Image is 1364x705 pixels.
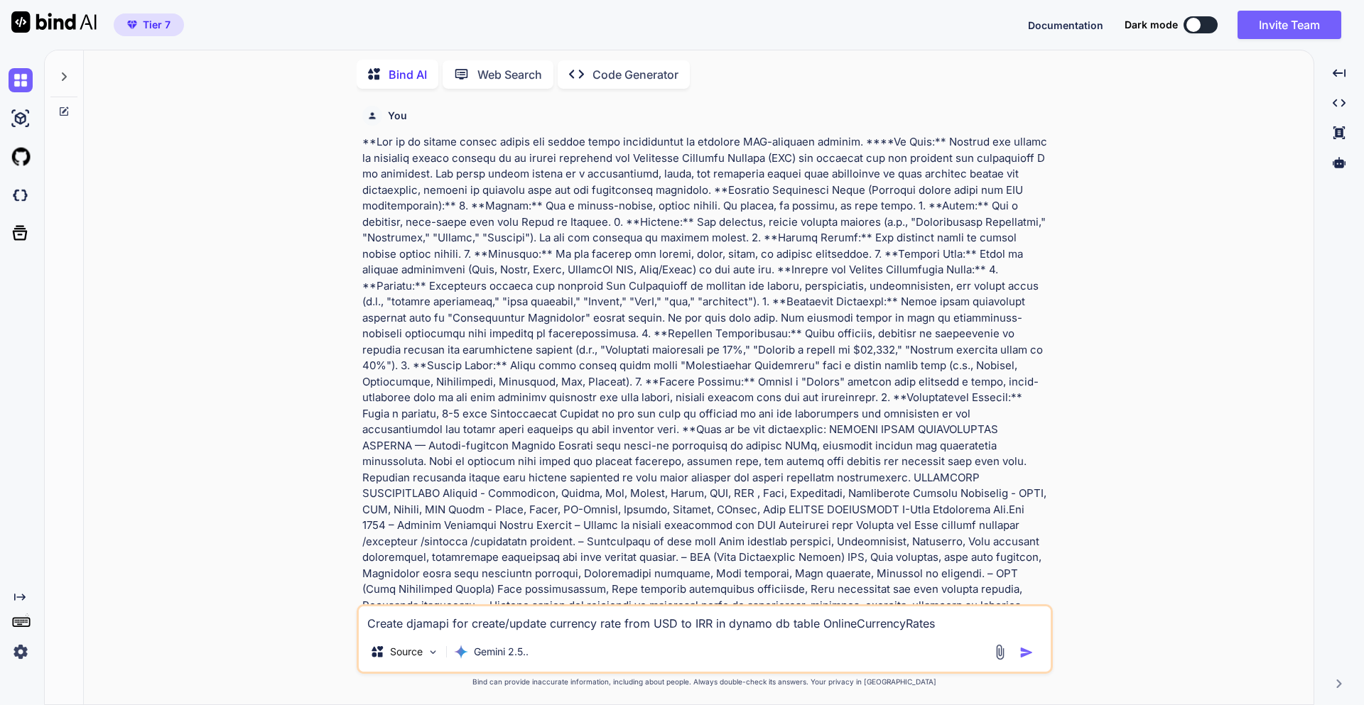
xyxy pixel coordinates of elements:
[1238,11,1341,39] button: Invite Team
[1125,18,1178,32] span: Dark mode
[427,646,439,658] img: Pick Models
[114,13,184,36] button: premiumTier 7
[390,645,423,659] p: Source
[9,106,33,131] img: ai-studio
[357,677,1053,687] p: Bind can provide inaccurate information, including about people. Always double-check its answers....
[992,644,1008,660] img: attachment
[389,66,427,83] p: Bind AI
[127,21,137,29] img: premium
[9,640,33,664] img: settings
[11,11,97,33] img: Bind AI
[9,68,33,92] img: chat
[388,109,407,123] h6: You
[592,66,678,83] p: Code Generator
[9,183,33,207] img: darkCloudIdeIcon
[474,645,529,659] p: Gemini 2.5..
[1028,18,1103,33] button: Documentation
[454,645,468,659] img: Gemini 2.5 Pro
[1019,645,1034,660] img: icon
[143,18,170,32] span: Tier 7
[477,66,542,83] p: Web Search
[1028,19,1103,31] span: Documentation
[359,606,1051,632] textarea: Create djamapi for create/update currency rate from USD to IRR in dynamo db table OnlineCurrencyR...
[9,145,33,169] img: githubLight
